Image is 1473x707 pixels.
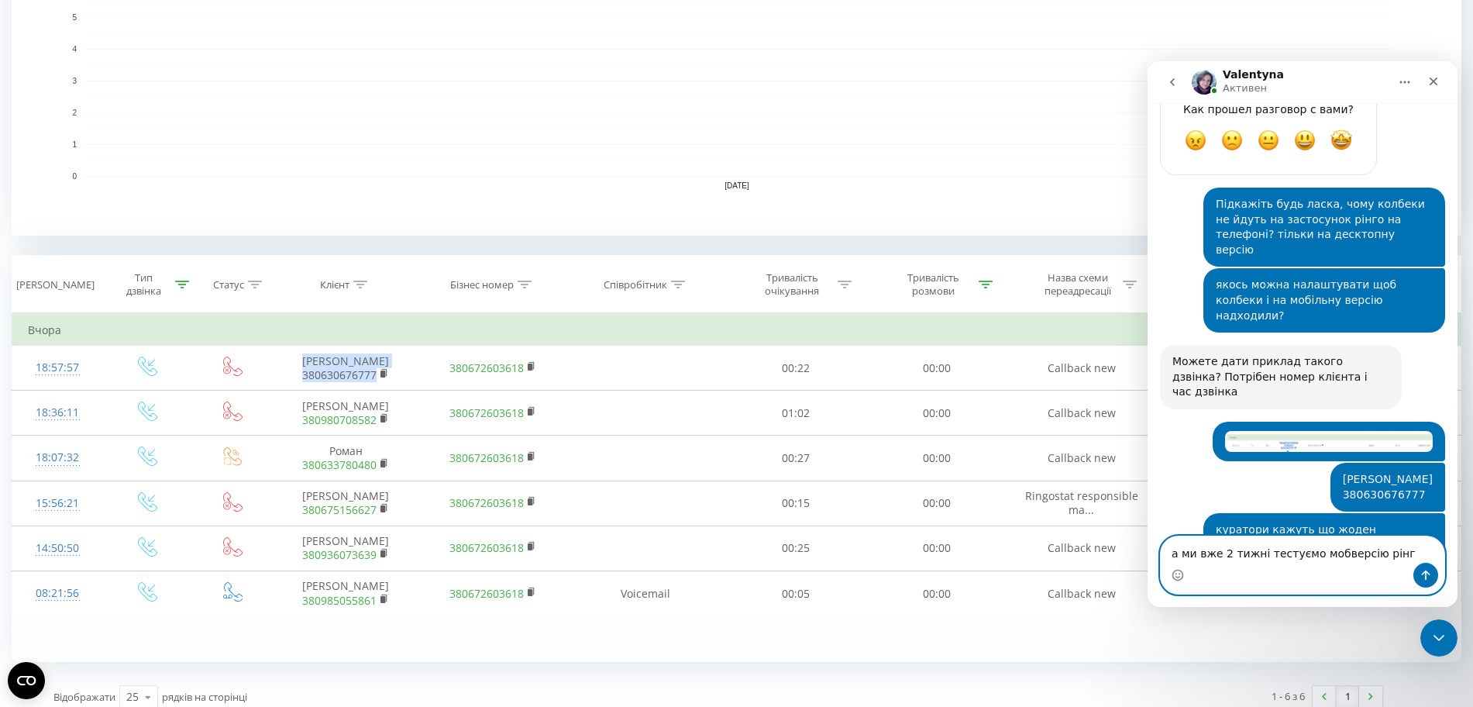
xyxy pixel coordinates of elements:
[162,690,247,704] span: рядків на сторінці
[302,367,377,382] a: 380630676777
[866,526,1008,571] td: 00:00
[72,109,77,117] text: 2
[116,271,171,298] div: Тип дзвінка
[272,436,419,481] td: Роман
[1008,346,1155,391] td: Callback new
[566,571,724,616] td: Voicemail
[12,315,1461,346] td: Вчора
[213,278,244,291] div: Статус
[126,689,139,705] div: 25
[72,140,77,149] text: 1
[725,571,867,616] td: 00:05
[725,346,867,391] td: 00:22
[1148,61,1458,607] iframe: Intercom live chat
[320,278,349,291] div: Клієнт
[1008,391,1155,436] td: Callback new
[53,690,115,704] span: Відображати
[724,181,749,190] text: [DATE]
[272,571,419,616] td: [PERSON_NAME]
[302,457,377,472] a: 380633780480
[1025,488,1138,517] span: Ringostat responsible ma...
[450,278,514,291] div: Бізнес номер
[449,586,524,601] a: 380672603618
[72,172,77,181] text: 0
[449,495,524,510] a: 380672603618
[449,405,524,420] a: 380672603618
[866,481,1008,526] td: 00:00
[302,412,377,427] a: 380980708582
[449,540,524,555] a: 380672603618
[1008,571,1155,616] td: Callback new
[1193,578,1253,607] span: Розмова не відбулась
[28,488,87,519] div: 15:56:21
[272,481,419,526] td: [PERSON_NAME]
[1008,436,1155,481] td: Callback new
[72,13,77,22] text: 5
[28,578,87,609] div: 08:21:56
[725,391,867,436] td: 01:02
[1036,271,1119,298] div: Назва схеми переадресації
[1272,688,1305,704] div: 1 - 6 з 6
[725,436,867,481] td: 00:27
[16,278,95,291] div: [PERSON_NAME]
[1420,619,1458,657] iframe: Intercom live chat
[725,481,867,526] td: 00:15
[302,502,377,517] a: 380675156627
[28,353,87,383] div: 18:57:57
[1008,526,1155,571] td: Callback new
[272,346,419,391] td: [PERSON_NAME]
[8,662,45,699] button: Open CMP widget
[72,77,77,85] text: 3
[604,278,667,291] div: Співробітник
[272,391,419,436] td: [PERSON_NAME]
[866,436,1008,481] td: 00:00
[449,360,524,375] a: 380672603618
[272,526,419,571] td: [PERSON_NAME]
[892,271,975,298] div: Тривалість розмови
[725,526,867,571] td: 00:25
[302,547,377,562] a: 380936073639
[866,391,1008,436] td: 00:00
[866,346,1008,391] td: 00:00
[751,271,834,298] div: Тривалість очікування
[28,398,87,428] div: 18:36:11
[866,571,1008,616] td: 00:00
[28,533,87,564] div: 14:50:50
[28,443,87,473] div: 18:07:32
[302,593,377,608] a: 380985055861
[449,450,524,465] a: 380672603618
[72,45,77,53] text: 4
